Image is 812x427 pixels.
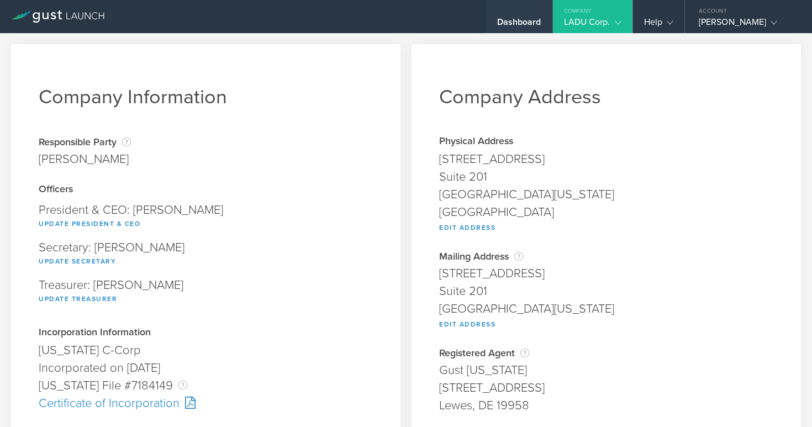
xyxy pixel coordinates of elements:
[39,184,373,196] div: Officers
[39,198,373,236] div: President & CEO: [PERSON_NAME]
[439,318,495,331] button: Edit Address
[39,217,140,230] button: Update President & CEO
[39,236,373,273] div: Secretary: [PERSON_NAME]
[39,377,373,394] div: [US_STATE] File #7184149
[439,136,773,147] div: Physical Address
[39,292,117,305] button: Update Treasurer
[39,273,373,311] div: Treasurer: [PERSON_NAME]
[39,359,373,377] div: Incorporated on [DATE]
[439,282,773,300] div: Suite 201
[564,17,621,33] div: LADU Corp.
[39,255,116,268] button: Update Secretary
[39,150,131,168] div: [PERSON_NAME]
[439,251,773,262] div: Mailing Address
[439,186,773,203] div: [GEOGRAPHIC_DATA][US_STATE]
[439,379,773,397] div: [STREET_ADDRESS]
[39,85,373,109] h1: Company Information
[439,150,773,168] div: [STREET_ADDRESS]
[439,265,773,282] div: [STREET_ADDRESS]
[439,203,773,221] div: [GEOGRAPHIC_DATA]
[439,85,773,109] h1: Company Address
[39,394,373,412] div: Certificate of Incorporation
[757,374,812,427] iframe: Chat Widget
[439,168,773,186] div: Suite 201
[439,397,773,414] div: Lewes, DE 19958
[39,328,373,339] div: Incorporation Information
[439,361,773,379] div: Gust [US_STATE]
[497,17,541,33] div: Dashboard
[699,17,793,33] div: [PERSON_NAME]
[39,136,131,147] div: Responsible Party
[439,221,495,234] button: Edit Address
[439,300,773,318] div: [GEOGRAPHIC_DATA][US_STATE]
[39,341,373,359] div: [US_STATE] C-Corp
[439,347,773,359] div: Registered Agent
[644,17,673,33] div: Help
